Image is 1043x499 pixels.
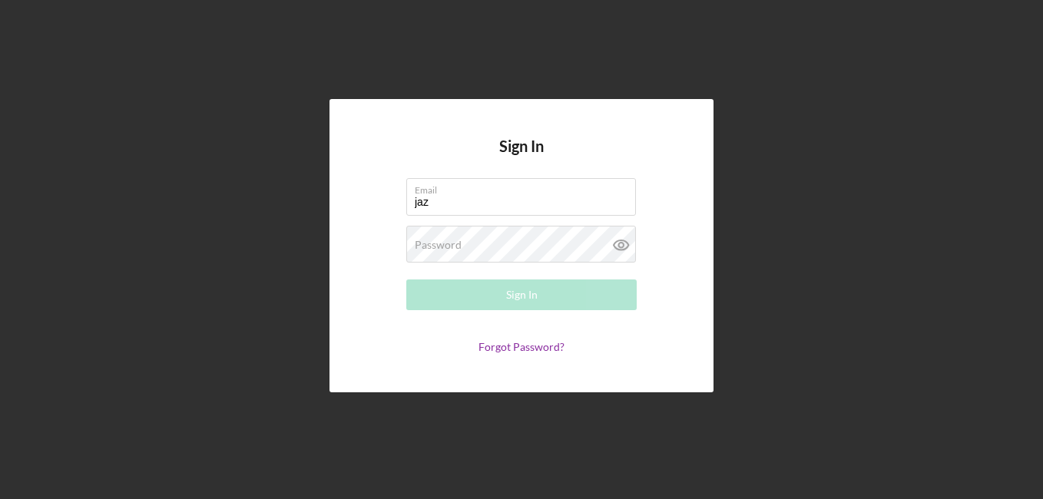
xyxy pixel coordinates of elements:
[415,179,636,196] label: Email
[499,137,544,178] h4: Sign In
[506,279,538,310] div: Sign In
[415,239,462,251] label: Password
[478,340,565,353] a: Forgot Password?
[406,279,637,310] button: Sign In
